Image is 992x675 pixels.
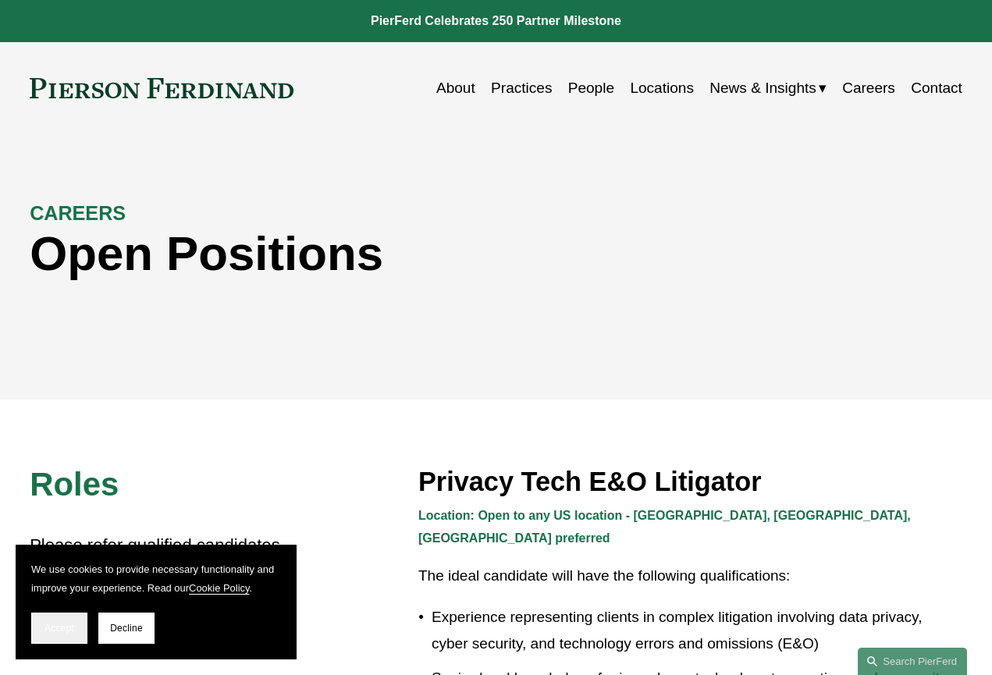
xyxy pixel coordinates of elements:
strong: CAREERS [30,202,126,224]
a: People [568,73,614,103]
a: Contact [911,73,962,103]
p: Experience representing clients in complex litigation involving data privacy, cyber security, and... [432,604,962,658]
a: Cookie Policy [189,582,249,594]
span: Decline [110,623,143,634]
h3: Privacy Tech E&O Litigator [418,465,962,498]
span: Roles [30,466,119,503]
a: Careers [842,73,895,103]
p: We use cookies to provide necessary functionality and improve your experience. Read our . [31,560,281,597]
section: Cookie banner [16,545,297,659]
a: Locations [630,73,694,103]
a: Search this site [858,648,967,675]
a: folder dropdown [709,73,827,103]
span: Accept [44,623,74,634]
a: Practices [491,73,552,103]
button: Decline [98,613,155,644]
p: Please refer qualified candidates to . [30,530,301,623]
button: Accept [31,613,87,644]
span: News & Insights [709,75,816,101]
strong: Location: Open to any US location - [GEOGRAPHIC_DATA], [GEOGRAPHIC_DATA], [GEOGRAPHIC_DATA] prefe... [418,509,914,545]
p: The ideal candidate will have the following qualifications: [418,563,962,589]
a: About [436,73,475,103]
h1: Open Positions [30,226,729,282]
